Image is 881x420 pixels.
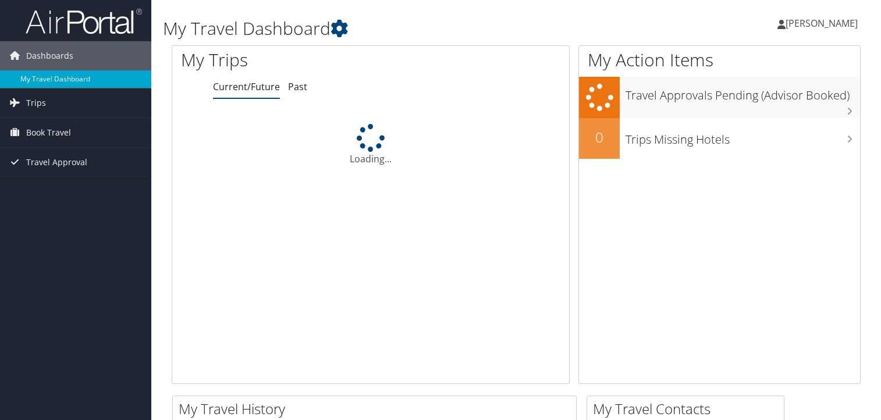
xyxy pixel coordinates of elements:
img: airportal-logo.png [26,8,142,35]
h1: My Trips [181,48,395,72]
a: Current/Future [213,80,280,93]
span: Dashboards [26,41,73,70]
h1: My Travel Dashboard [163,16,634,41]
h3: Travel Approvals Pending (Advisor Booked) [626,81,860,104]
h3: Trips Missing Hotels [626,126,860,148]
a: Past [288,80,307,93]
h2: My Travel History [179,399,576,419]
span: [PERSON_NAME] [786,17,858,30]
a: [PERSON_NAME] [777,6,869,41]
a: 0Trips Missing Hotels [579,118,860,159]
span: Travel Approval [26,148,87,177]
h2: My Travel Contacts [593,399,784,419]
h1: My Action Items [579,48,860,72]
div: Loading... [172,124,569,166]
a: Travel Approvals Pending (Advisor Booked) [579,77,860,118]
span: Book Travel [26,118,71,147]
span: Trips [26,88,46,118]
h2: 0 [579,127,620,147]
